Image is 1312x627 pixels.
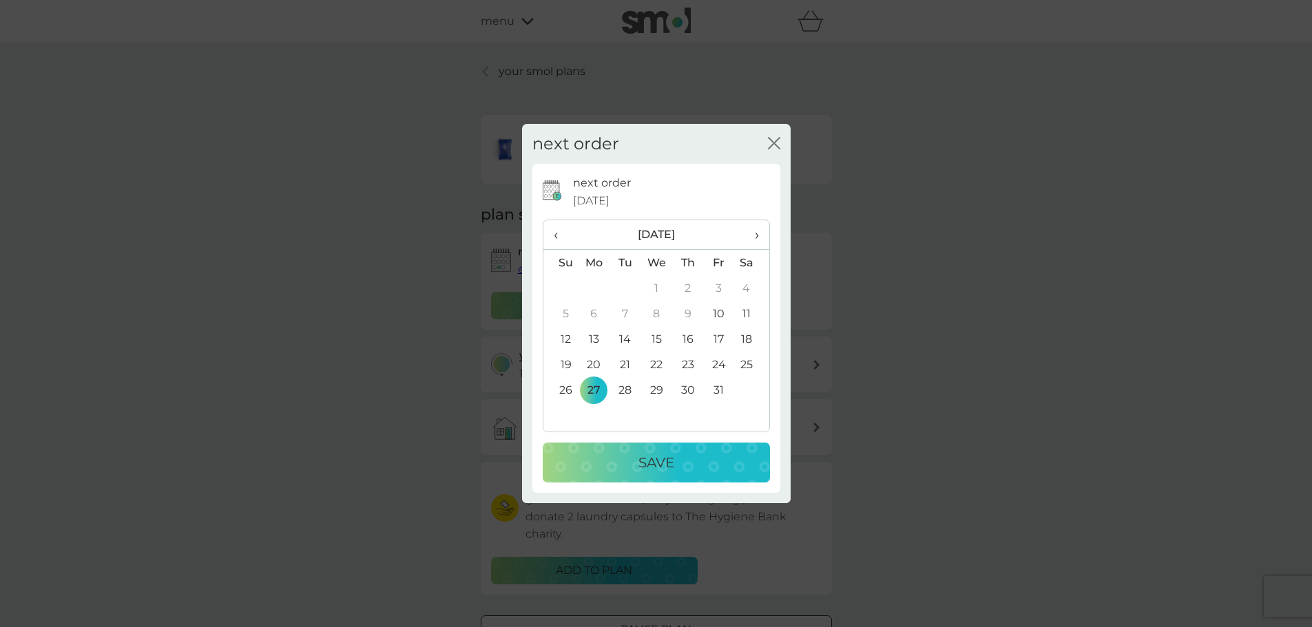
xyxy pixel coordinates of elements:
td: 26 [543,377,579,403]
td: 5 [543,301,579,326]
td: 4 [734,275,769,301]
td: 1 [641,275,672,301]
td: 14 [610,326,641,352]
td: 31 [703,377,734,403]
td: 9 [672,301,703,326]
button: close [768,137,780,151]
td: 16 [672,326,703,352]
td: 23 [672,352,703,377]
span: ‹ [554,220,568,249]
td: 30 [672,377,703,403]
td: 25 [734,352,769,377]
td: 29 [641,377,672,403]
td: 27 [579,377,610,403]
td: 21 [610,352,641,377]
td: 11 [734,301,769,326]
td: 19 [543,352,579,377]
td: 2 [672,275,703,301]
p: next order [573,174,631,192]
th: [DATE] [579,220,735,250]
th: Fr [703,250,734,276]
td: 7 [610,301,641,326]
th: We [641,250,672,276]
td: 13 [579,326,610,352]
td: 17 [703,326,734,352]
span: › [744,220,758,249]
td: 24 [703,352,734,377]
h2: next order [532,134,619,154]
span: [DATE] [573,192,610,210]
th: Sa [734,250,769,276]
td: 22 [641,352,672,377]
p: Save [638,451,674,474]
th: Su [543,250,579,276]
td: 3 [703,275,734,301]
td: 20 [579,352,610,377]
button: Save [543,443,770,482]
th: Mo [579,250,610,276]
td: 28 [610,377,641,403]
th: Th [672,250,703,276]
td: 12 [543,326,579,352]
td: 8 [641,301,672,326]
td: 6 [579,301,610,326]
td: 10 [703,301,734,326]
th: Tu [610,250,641,276]
td: 18 [734,326,769,352]
td: 15 [641,326,672,352]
